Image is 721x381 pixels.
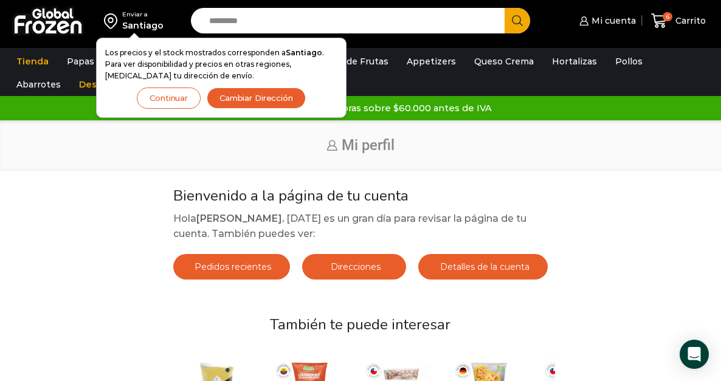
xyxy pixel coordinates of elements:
span: Direcciones [328,261,381,272]
img: address-field-icon.svg [104,10,122,31]
span: Bienvenido a la página de tu cuenta [173,186,409,205]
span: Carrito [672,15,706,27]
span: Detalles de la cuenta [437,261,530,272]
button: Search button [505,8,530,33]
a: Mi cuenta [576,9,636,33]
strong: [PERSON_NAME] [196,213,282,224]
span: Pedidos recientes [191,261,271,272]
a: Detalles de la cuenta [418,254,548,280]
div: Santiago [122,19,164,32]
span: Mi perfil [342,137,395,154]
a: Pollos [609,50,649,73]
a: 6 Carrito [648,7,709,35]
span: También te puede interesar [270,315,450,334]
p: Hola , [DATE] es un gran día para revisar la página de tu cuenta. También puedes ver: [173,211,548,242]
strong: Santiago [286,48,322,57]
a: Papas Fritas [61,50,128,73]
a: Pedidos recientes [173,254,291,280]
div: Open Intercom Messenger [680,340,709,369]
a: Tienda [10,50,55,73]
span: 6 [663,12,672,22]
button: Continuar [137,88,201,109]
div: Enviar a [122,10,164,19]
a: Descuentos [73,73,141,96]
a: Abarrotes [10,73,67,96]
a: Pulpa de Frutas [312,50,395,73]
a: Direcciones [302,254,405,280]
a: Hortalizas [546,50,603,73]
p: Los precios y el stock mostrados corresponden a . Para ver disponibilidad y precios en otras regi... [105,47,337,82]
a: Queso Crema [468,50,540,73]
span: Mi cuenta [588,15,636,27]
button: Cambiar Dirección [207,88,306,109]
a: Appetizers [401,50,462,73]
